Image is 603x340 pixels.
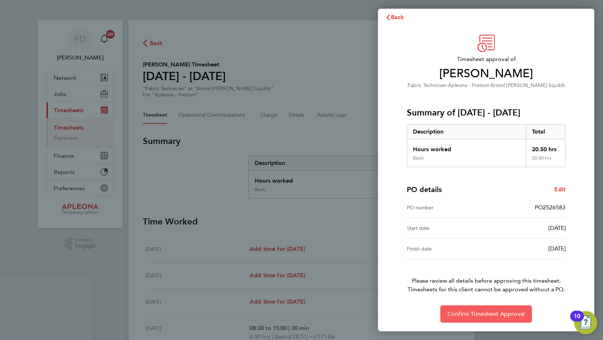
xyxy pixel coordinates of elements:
div: [DATE] [486,224,565,232]
button: Open Resource Center, 10 new notifications [574,311,597,334]
span: Timesheets for this client cannot be approved without a PO. [398,285,574,294]
a: Edit [554,185,565,194]
div: Total [526,125,565,139]
span: Bristol [PERSON_NAME] Squibb [491,82,565,88]
p: Please review all details before approving this timesheet. [398,259,574,294]
span: Apleona - Pretium [448,82,489,88]
button: Confirm Timesheet Approval [440,305,532,323]
div: Hours worked [407,139,526,155]
span: Confirm Timesheet Approval [448,310,525,318]
span: Fabric Technician [408,82,446,88]
span: · [446,82,448,88]
button: Back [378,10,411,25]
div: Start date [407,224,486,232]
h3: Summary of [DATE] - [DATE] [407,107,565,118]
h4: PO details [407,184,442,195]
span: Timesheet approval of [407,55,565,64]
span: · [489,82,491,88]
span: Edit [554,186,565,193]
div: PO number [407,203,486,212]
span: Back [391,14,404,21]
div: 20.50 hrs [526,139,565,155]
div: Finish date [407,244,486,253]
div: 10 [574,316,580,326]
span: [PERSON_NAME] [407,66,565,81]
div: Description [407,125,526,139]
div: Basic [413,155,424,161]
div: 20.50 hrs [526,155,565,167]
span: PO2526583 [535,204,565,211]
div: Summary of 13 - 19 Sep 2025 [407,124,565,167]
div: [DATE] [486,244,565,253]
